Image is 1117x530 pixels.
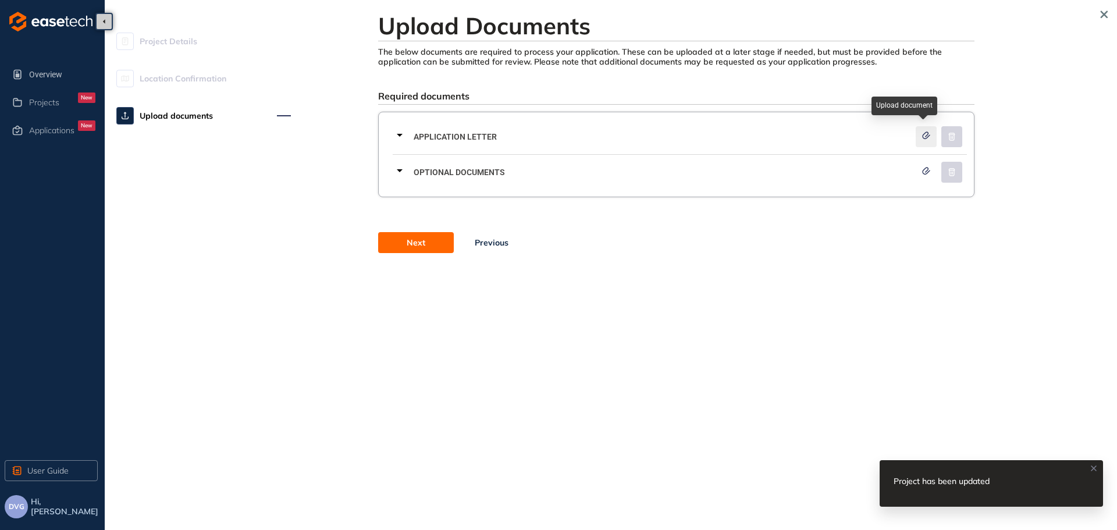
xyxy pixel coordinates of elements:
[871,97,937,115] div: Upload document
[378,90,469,102] span: Required documents
[475,236,508,249] span: Previous
[140,67,226,90] span: Location Confirmation
[31,497,100,517] span: Hi, [PERSON_NAME]
[894,474,1004,488] div: Project has been updated
[5,495,28,518] button: DVG
[78,93,95,103] div: New
[5,460,98,481] button: User Guide
[414,130,916,143] span: Application letter
[407,236,425,249] span: Next
[9,503,24,511] span: DVG
[140,104,213,127] span: Upload documents
[27,464,69,477] span: User Guide
[78,120,95,131] div: New
[393,155,967,190] div: Optional documents
[29,98,59,108] span: Projects
[393,119,967,154] div: Application letter
[454,232,529,253] button: Previous
[378,47,974,67] div: The below documents are required to process your application. These can be uploaded at a later st...
[378,12,974,40] h2: Upload Documents
[140,30,197,53] span: Project Details
[29,63,95,86] span: Overview
[378,232,454,253] button: Next
[9,12,93,31] img: logo
[414,166,916,179] span: Optional documents
[29,126,74,136] span: Applications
